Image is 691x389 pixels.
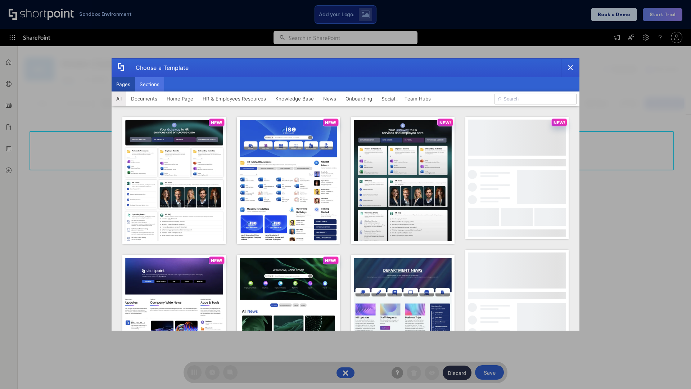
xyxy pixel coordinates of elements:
button: Social [377,91,400,106]
button: Knowledge Base [271,91,319,106]
button: All [112,91,126,106]
button: Onboarding [341,91,377,106]
div: template selector [112,58,579,331]
iframe: Chat Widget [655,354,691,389]
p: NEW! [211,120,222,125]
p: NEW! [554,120,565,125]
p: NEW! [211,258,222,263]
input: Search [494,94,577,104]
div: Choose a Template [130,59,189,77]
p: NEW! [325,120,337,125]
button: News [319,91,341,106]
button: Team Hubs [400,91,435,106]
button: HR & Employees Resources [198,91,271,106]
p: NEW! [325,258,337,263]
button: Sections [135,77,164,91]
button: Documents [126,91,162,106]
button: Home Page [162,91,198,106]
p: NEW! [439,120,451,125]
button: Pages [112,77,135,91]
